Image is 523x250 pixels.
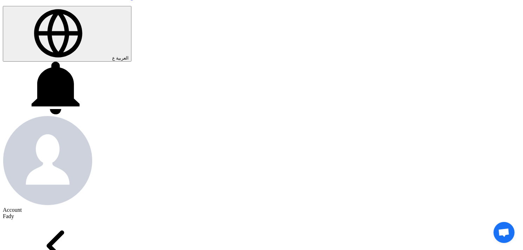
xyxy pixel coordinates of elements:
[3,207,520,213] div: Account
[494,222,515,243] a: Open chat
[112,55,115,61] span: ع
[3,213,520,219] div: Fady
[3,6,131,62] button: العربية ع
[116,55,129,61] span: العربية
[3,116,93,205] img: profile_test.png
